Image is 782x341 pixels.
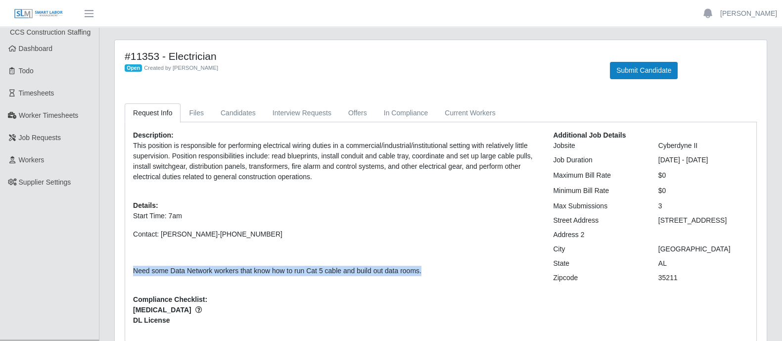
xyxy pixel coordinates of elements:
[546,258,650,269] div: State
[133,305,538,315] span: [MEDICAL_DATA]
[651,273,756,283] div: 35211
[19,67,34,75] span: Todo
[264,103,340,123] a: Interview Requests
[125,103,181,123] a: Request Info
[19,45,53,52] span: Dashboard
[651,141,756,151] div: Cyberdyne II
[220,230,282,238] ringoverc2c-number-84e06f14122c: [PHONE_NUMBER]
[133,211,538,221] p: Start Time: 7am
[133,141,538,182] p: This position is responsible for performing electrical wiring duties in a commercial/industrial/i...
[19,111,78,119] span: Worker Timesheets
[133,201,158,209] b: Details:
[651,155,756,165] div: [DATE] - [DATE]
[133,131,174,139] b: Description:
[19,156,45,164] span: Workers
[19,178,71,186] span: Supplier Settings
[436,103,504,123] a: Current Workers
[651,215,756,226] div: [STREET_ADDRESS]
[651,170,756,181] div: $0
[651,244,756,254] div: [GEOGRAPHIC_DATA]
[546,155,650,165] div: Job Duration
[133,295,207,303] b: Compliance Checklist:
[553,131,626,139] b: Additional Job Details
[546,186,650,196] div: Minimum Bill Rate
[144,65,218,71] span: Created by [PERSON_NAME]
[133,315,538,326] span: DL License
[651,186,756,196] div: $0
[10,28,91,36] span: CCS Construction Staffing
[340,103,375,123] a: Offers
[651,258,756,269] div: AL
[19,89,54,97] span: Timesheets
[546,273,650,283] div: Zipcode
[181,103,212,123] a: Files
[546,170,650,181] div: Maximum Bill Rate
[546,230,650,240] div: Address 2
[133,230,282,238] ringover-84e06f14122c: Contact: [PERSON_NAME]-
[125,64,142,72] span: Open
[546,141,650,151] div: Jobsite
[19,134,61,142] span: Job Requests
[212,103,264,123] a: Candidates
[125,50,595,62] h4: #11353 - Electrician
[651,201,756,211] div: 3
[546,244,650,254] div: City
[720,8,777,19] a: [PERSON_NAME]
[14,8,63,19] img: SLM Logo
[546,201,650,211] div: Max Submissions
[220,230,282,238] ringoverc2c-84e06f14122c: Call with Ringover
[546,215,650,226] div: Street Address
[610,62,678,79] button: Submit Candidate
[133,266,538,276] p: Need some Data Network workers that know how to run Cat 5 cable and build out data rooms.
[375,103,437,123] a: In Compliance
